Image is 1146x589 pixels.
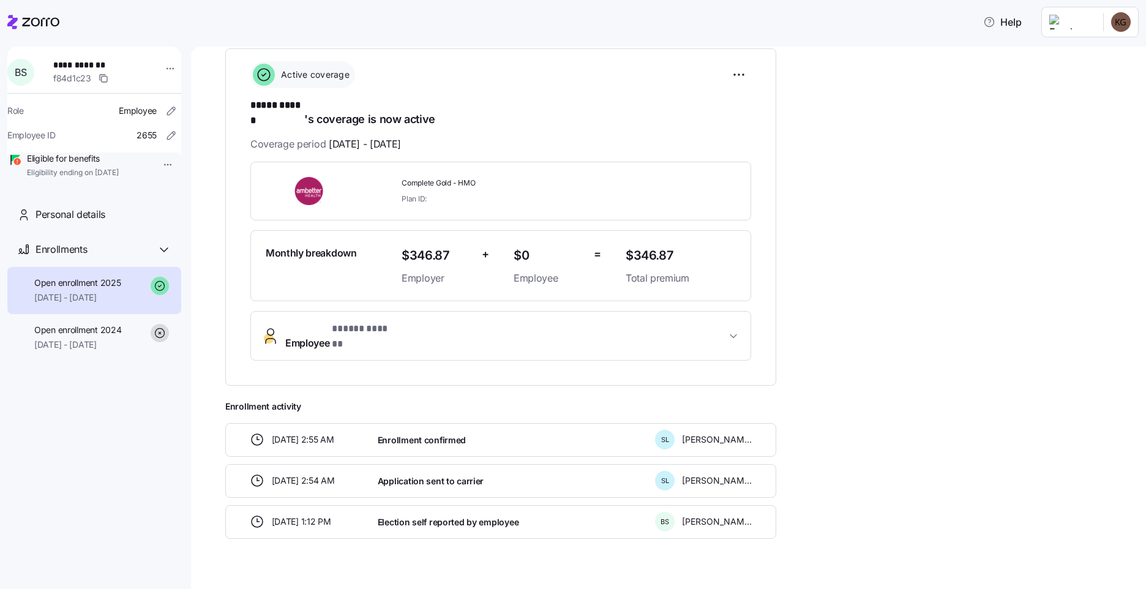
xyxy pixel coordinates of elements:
[682,433,752,446] span: [PERSON_NAME]
[250,98,751,127] h1: 's coverage is now active
[137,129,157,141] span: 2655
[626,246,736,266] span: $346.87
[514,246,584,266] span: $0
[661,478,669,484] span: S L
[272,475,335,487] span: [DATE] 2:54 AM
[378,516,519,528] span: Election self reported by employee
[27,168,119,178] span: Eligibility ending on [DATE]
[661,437,669,443] span: S L
[266,177,354,205] img: Ambetter
[682,516,752,528] span: [PERSON_NAME]
[119,105,157,117] span: Employee
[1049,15,1093,29] img: Employer logo
[34,291,121,304] span: [DATE] - [DATE]
[402,178,616,189] span: Complete Gold - HMO
[626,271,736,286] span: Total premium
[277,69,350,81] span: Active coverage
[983,15,1022,29] span: Help
[661,519,669,525] span: B S
[378,434,466,446] span: Enrollment confirmed
[402,271,472,286] span: Employer
[594,246,601,263] span: =
[250,137,401,152] span: Coverage period
[482,246,489,263] span: +
[225,400,776,413] span: Enrollment activity
[34,339,121,351] span: [DATE] - [DATE]
[7,105,24,117] span: Role
[34,324,121,336] span: Open enrollment 2024
[53,72,91,84] span: f84d1c23
[15,67,26,77] span: B S
[272,433,334,446] span: [DATE] 2:55 AM
[402,246,472,266] span: $346.87
[36,242,87,257] span: Enrollments
[973,10,1032,34] button: Help
[27,152,119,165] span: Eligible for benefits
[402,193,427,204] span: Plan ID:
[7,129,56,141] span: Employee ID
[285,321,391,351] span: Employee
[272,516,331,528] span: [DATE] 1:12 PM
[266,246,357,261] span: Monthly breakdown
[682,475,752,487] span: [PERSON_NAME]
[329,137,401,152] span: [DATE] - [DATE]
[36,207,105,222] span: Personal details
[378,475,484,487] span: Application sent to carrier
[514,271,584,286] span: Employee
[1111,12,1131,32] img: b34cea83cf096b89a2fb04a6d3fa81b3
[34,277,121,289] span: Open enrollment 2025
